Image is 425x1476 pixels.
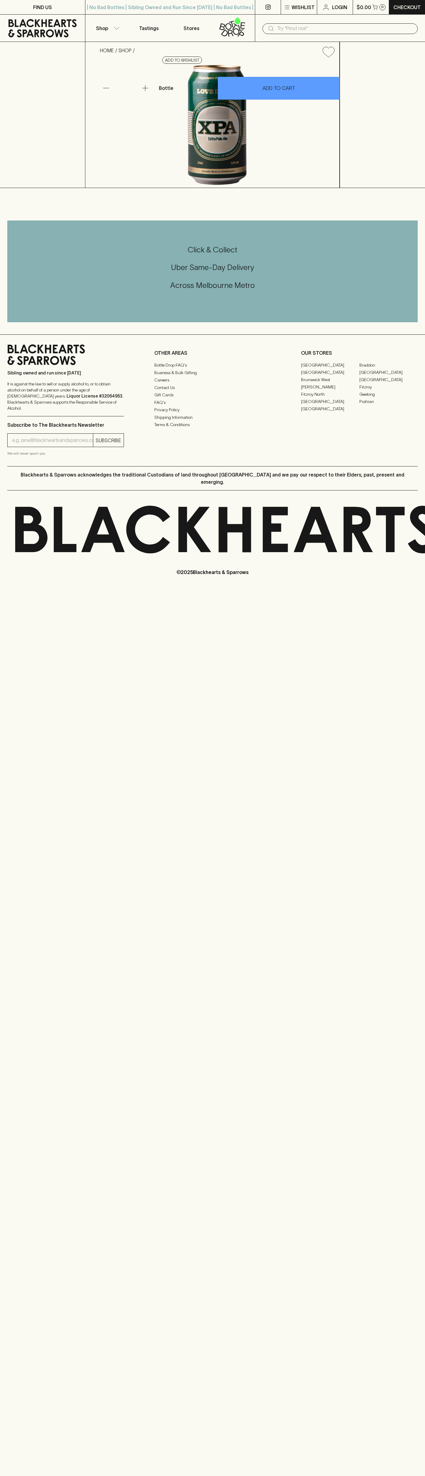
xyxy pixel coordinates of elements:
h5: Uber Same-Day Delivery [7,262,418,272]
p: ADD TO CART [262,84,295,92]
p: OUR STORES [301,349,418,357]
input: e.g. jane@blackheartsandsparrows.com.au [12,436,93,445]
p: Shop [96,25,108,32]
button: Add to wishlist [320,44,337,60]
a: FAQ's [154,399,271,406]
a: [GEOGRAPHIC_DATA] [301,369,359,376]
p: FIND US [33,4,52,11]
p: Stores [183,25,199,32]
strong: Liquor License #32064953 [67,394,122,398]
a: Tastings [128,15,170,42]
a: [GEOGRAPHIC_DATA] [359,376,418,383]
p: Tastings [139,25,159,32]
a: Terms & Conditions [154,421,271,429]
a: Gift Cards [154,391,271,399]
button: Add to wishlist [162,56,202,64]
p: We will never spam you [7,450,124,456]
p: Checkout [393,4,421,11]
p: Login [332,4,347,11]
p: Subscribe to The Blackhearts Newsletter [7,421,124,429]
p: SUBSCRIBE [96,437,121,444]
a: Contact Us [154,384,271,391]
button: SUBSCRIBE [93,434,124,447]
p: 0 [381,5,384,9]
a: Brunswick West [301,376,359,383]
a: Fitzroy North [301,391,359,398]
a: [PERSON_NAME] [301,383,359,391]
button: Shop [85,15,128,42]
a: Prahran [359,398,418,405]
div: Call to action block [7,220,418,322]
h5: Click & Collect [7,245,418,255]
a: Stores [170,15,213,42]
a: Careers [154,377,271,384]
img: 41137.png [95,62,339,188]
a: [GEOGRAPHIC_DATA] [301,398,359,405]
a: [GEOGRAPHIC_DATA] [301,361,359,369]
div: Bottle [156,82,218,94]
p: $0.00 [357,4,371,11]
h5: Across Melbourne Metro [7,280,418,290]
p: Bottle [159,84,173,92]
p: Sibling owned and run since [DATE] [7,370,124,376]
a: Geelong [359,391,418,398]
a: HOME [100,48,114,53]
p: It is against the law to sell or supply alcohol to, or to obtain alcohol on behalf of a person un... [7,381,124,411]
button: ADD TO CART [218,77,340,100]
p: OTHER AREAS [154,349,271,357]
p: Wishlist [292,4,315,11]
a: [GEOGRAPHIC_DATA] [359,369,418,376]
a: [GEOGRAPHIC_DATA] [301,405,359,412]
a: SHOP [118,48,132,53]
a: Privacy Policy [154,406,271,414]
a: Braddon [359,361,418,369]
a: Shipping Information [154,414,271,421]
a: Fitzroy [359,383,418,391]
p: Blackhearts & Sparrows acknowledges the traditional Custodians of land throughout [GEOGRAPHIC_DAT... [12,471,413,486]
input: Try "Pinot noir" [277,24,413,33]
a: Business & Bulk Gifting [154,369,271,376]
a: Bottle Drop FAQ's [154,362,271,369]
